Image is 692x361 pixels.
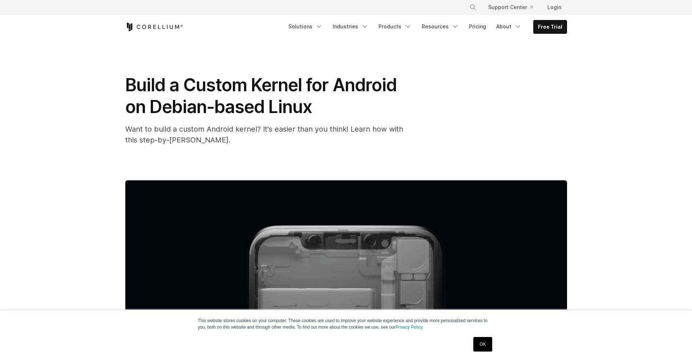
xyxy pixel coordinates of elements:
[328,20,373,33] a: Industries
[284,20,567,34] div: Navigation Menu
[465,20,490,33] a: Pricing
[473,337,492,352] a: OK
[198,317,494,330] p: This website stores cookies on your computer. These cookies are used to improve your website expe...
[284,20,327,33] a: Solutions
[396,325,424,330] a: Privacy Policy.
[534,20,567,33] a: Free Trial
[482,1,539,14] a: Support Center
[542,1,567,14] a: Login
[492,20,526,33] a: About
[125,74,397,117] span: Build a Custom Kernel for Android on Debian-based Linux
[125,125,403,144] span: Want to build a custom Android kernel? It's easier than you think! Learn how with this step-by-[P...
[466,1,479,14] button: Search
[417,20,463,33] a: Resources
[374,20,416,33] a: Products
[461,1,567,14] div: Navigation Menu
[125,23,183,31] a: Corellium Home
